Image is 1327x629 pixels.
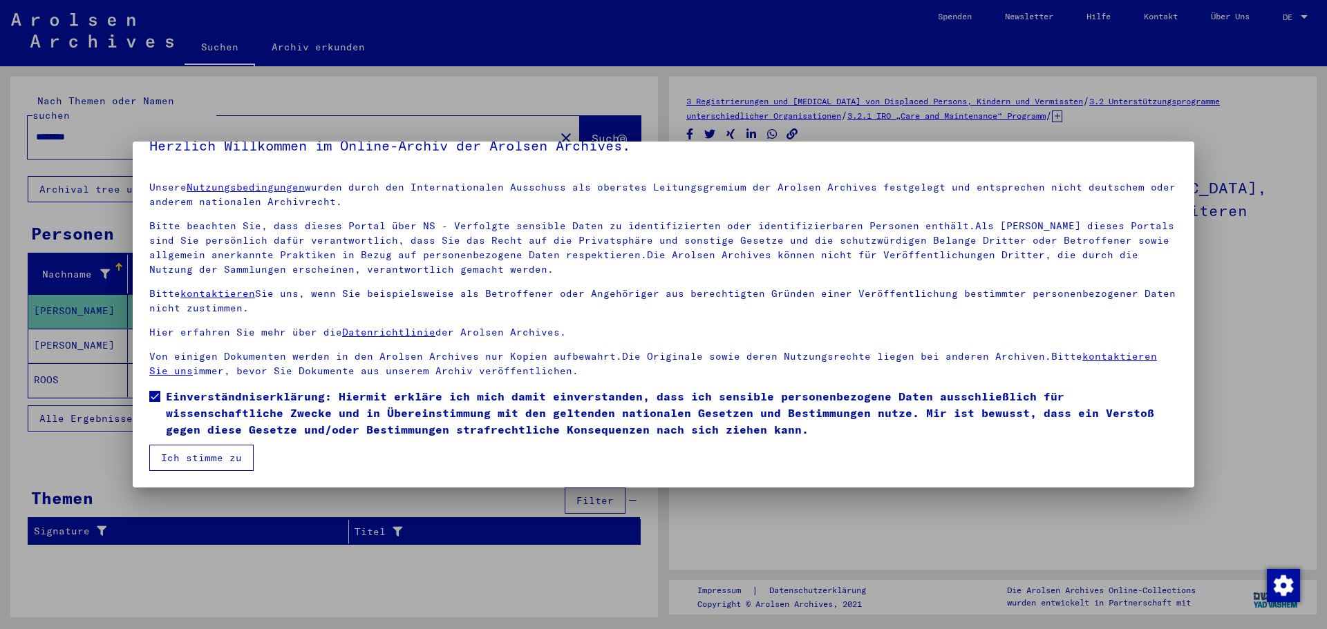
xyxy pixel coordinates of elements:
a: kontaktieren Sie uns [149,350,1157,377]
span: Einverständniserklärung: Hiermit erkläre ich mich damit einverstanden, dass ich sensible personen... [166,388,1178,438]
img: Zustimmung ändern [1267,569,1300,602]
h5: Herzlich Willkommen im Online-Archiv der Arolsen Archives. [149,135,1178,157]
div: Zustimmung ändern [1266,568,1299,601]
a: kontaktieren [180,287,255,300]
p: Unsere wurden durch den Internationalen Ausschuss als oberstes Leitungsgremium der Arolsen Archiv... [149,180,1178,209]
p: Bitte beachten Sie, dass dieses Portal über NS - Verfolgte sensible Daten zu identifizierten oder... [149,219,1178,277]
p: Bitte Sie uns, wenn Sie beispielsweise als Betroffener oder Angehöriger aus berechtigten Gründen ... [149,287,1178,316]
a: Nutzungsbedingungen [187,181,305,193]
p: Von einigen Dokumenten werden in den Arolsen Archives nur Kopien aufbewahrt.Die Originale sowie d... [149,349,1178,378]
a: Datenrichtlinie [342,326,435,338]
button: Ich stimme zu [149,445,254,471]
p: Hier erfahren Sie mehr über die der Arolsen Archives. [149,325,1178,340]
